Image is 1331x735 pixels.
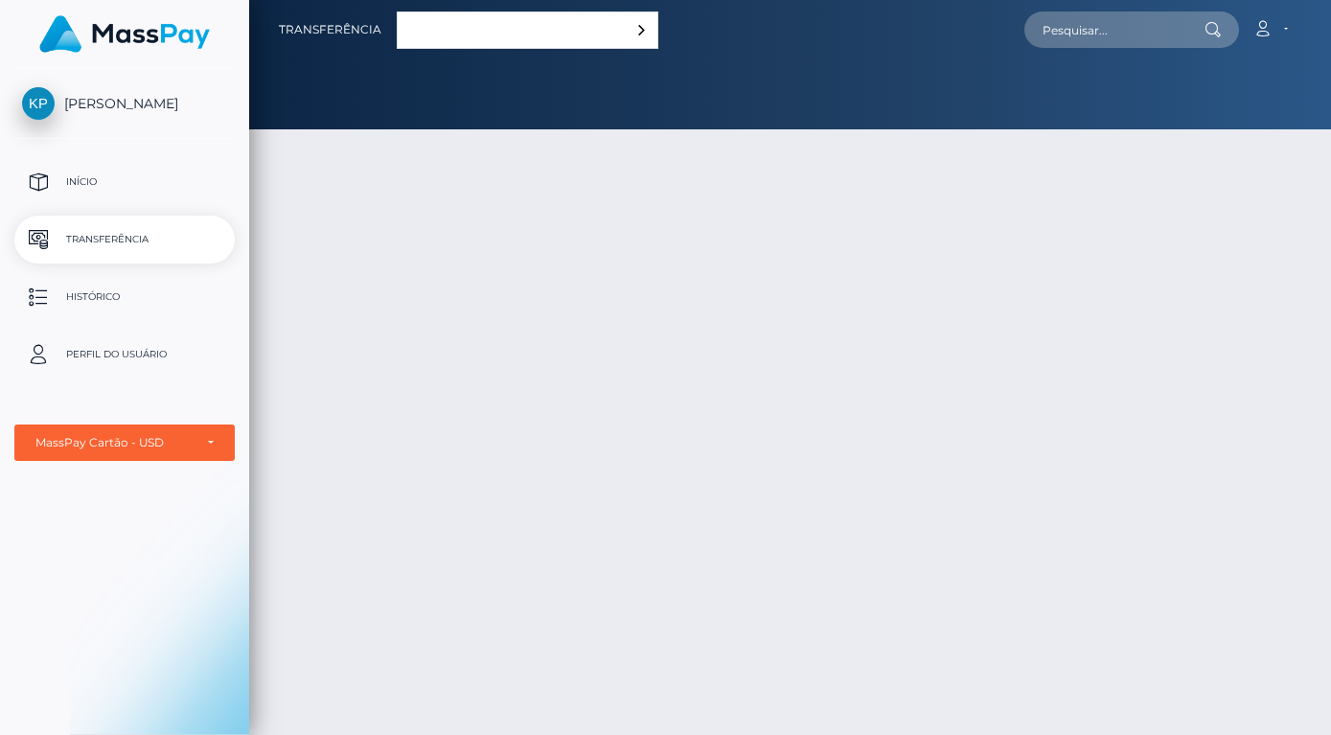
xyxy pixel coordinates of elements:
[22,225,227,254] p: Transferência
[35,435,193,450] div: MassPay Cartão - USD
[14,95,235,112] span: [PERSON_NAME]
[22,340,227,369] p: Perfil do usuário
[14,158,235,206] a: Início
[14,273,235,321] a: Histórico
[397,11,658,49] div: Language
[397,11,658,49] aside: Language selected: Português (Brasil)
[14,216,235,264] a: Transferência
[1024,11,1205,48] input: Pesquisar...
[279,10,381,50] a: Transferência
[22,168,227,196] p: Início
[398,12,657,48] a: Português ([GEOGRAPHIC_DATA])
[22,283,227,311] p: Histórico
[14,331,235,379] a: Perfil do usuário
[14,425,235,461] button: MassPay Cartão - USD
[39,15,210,53] img: MassPay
